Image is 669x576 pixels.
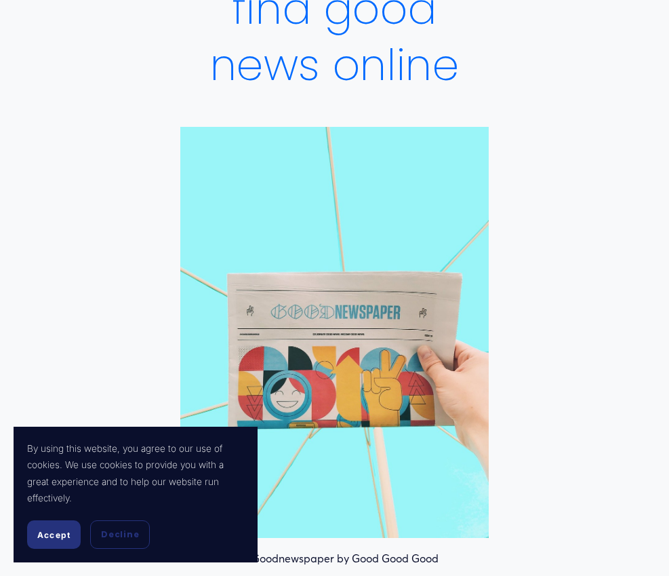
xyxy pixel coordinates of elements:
[101,529,139,541] span: Decline
[14,427,258,562] section: Cookie banner
[180,549,488,569] p: The Goodnewspaper by Good Good Good
[90,520,150,549] button: Decline
[27,520,81,549] button: Accept
[37,530,70,540] span: Accept
[27,440,244,507] p: By using this website, you agree to our use of cookies. We use cookies to provide you with a grea...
